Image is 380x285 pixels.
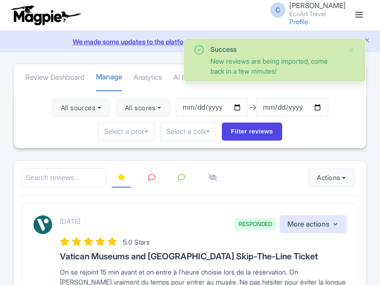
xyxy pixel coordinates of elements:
span: 5.0 Stars [123,238,150,246]
input: Filter reviews [222,123,282,141]
button: All scores [116,98,171,117]
a: Profile [289,18,308,26]
a: We made some updates to the platform. Read more about the new layout [6,37,374,47]
a: Review Dashboard [25,65,85,91]
div: New reviews are being imported, come back in a few minutes! [210,56,341,76]
img: Viator Logo [33,215,52,234]
span: RESPONDED [235,218,276,230]
small: EcoArt Travel [289,11,346,17]
a: Manage [96,64,122,91]
button: Close announcement [363,36,370,47]
button: All sources [52,98,110,117]
span: [PERSON_NAME] [289,1,346,10]
div: Success [210,44,341,54]
span: C [270,2,285,18]
button: Close [348,44,356,56]
h3: Vatican Museums and [GEOGRAPHIC_DATA] Skip-The-Line Ticket [60,252,347,261]
button: More actions [280,215,347,234]
input: Search reviews... [21,168,106,188]
a: C [PERSON_NAME] EcoArt Travel [265,2,346,17]
input: Select a collection [166,127,210,136]
p: [DATE] [60,216,80,226]
input: Select a product [104,127,148,136]
a: Analytics [133,65,162,91]
a: AI Insights [173,65,206,91]
button: Actions [308,168,355,187]
img: logo-ab69f6fb50320c5b225c76a69d11143b.png [9,5,82,26]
